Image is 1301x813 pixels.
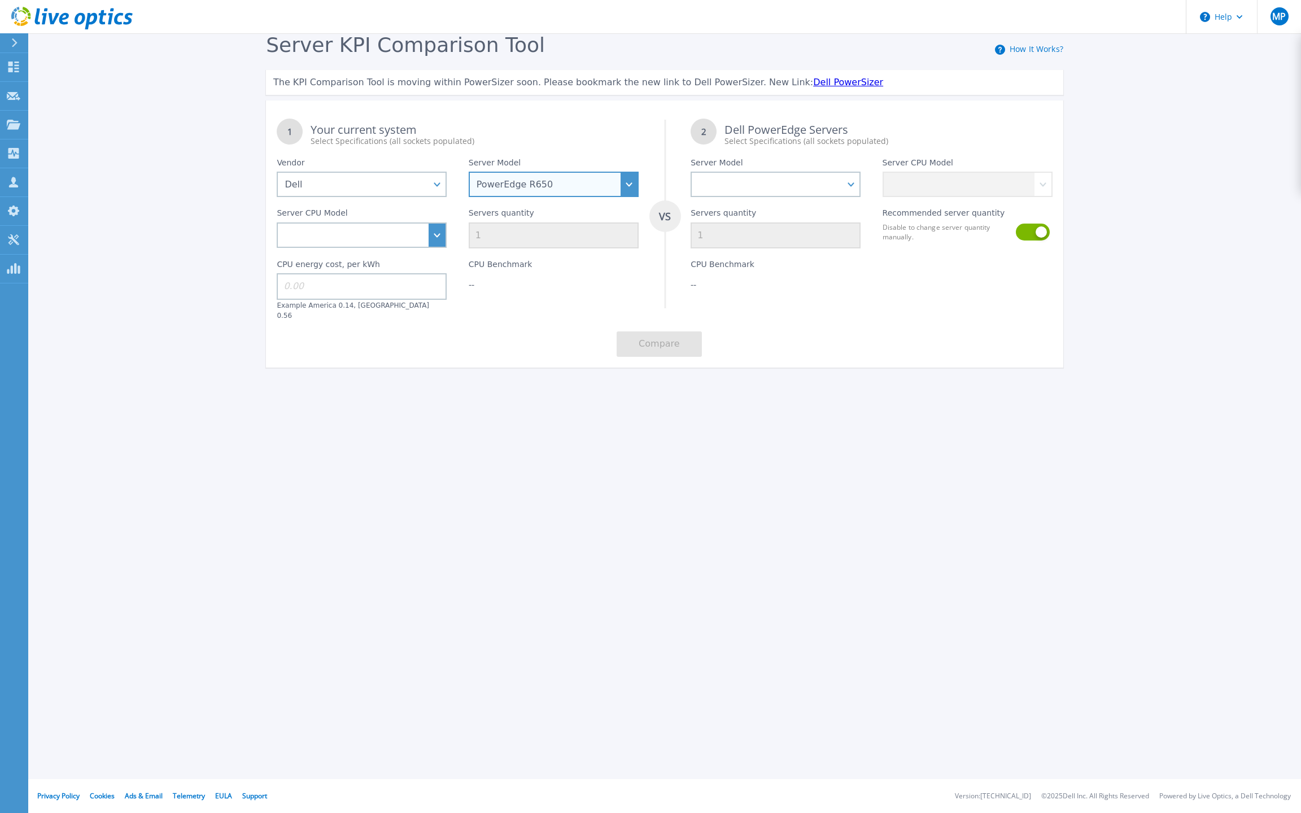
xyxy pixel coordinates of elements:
[691,208,756,222] label: Servers quantity
[277,260,380,273] label: CPU energy cost, per kWh
[1272,12,1286,21] span: MP
[469,279,639,290] div: --
[724,124,1052,147] div: Dell PowerEdge Servers
[277,158,304,172] label: Vendor
[273,77,813,88] span: The KPI Comparison Tool is moving within PowerSizer soon. Please bookmark the new link to Dell Po...
[1010,43,1063,54] a: How It Works?
[724,135,1052,147] div: Select Specifications (all sockets populated)
[215,791,232,801] a: EULA
[90,791,115,801] a: Cookies
[277,301,429,320] label: Example America 0.14, [GEOGRAPHIC_DATA] 0.56
[701,126,706,137] tspan: 2
[37,791,80,801] a: Privacy Policy
[883,222,1009,242] label: Disable to change server quantity manually.
[691,279,861,290] div: --
[813,77,883,88] a: Dell PowerSizer
[469,208,534,222] label: Servers quantity
[1159,793,1291,800] li: Powered by Live Optics, a Dell Technology
[469,260,532,273] label: CPU Benchmark
[883,158,953,172] label: Server CPU Model
[311,124,638,147] div: Your current system
[617,331,702,357] button: Compare
[173,791,205,801] a: Telemetry
[955,793,1031,800] li: Version: [TECHNICAL_ID]
[658,209,671,223] tspan: VS
[691,260,754,273] label: CPU Benchmark
[277,273,447,299] input: 0.00
[883,208,1005,222] label: Recommended server quantity
[287,126,292,137] tspan: 1
[125,791,163,801] a: Ads & Email
[691,158,743,172] label: Server Model
[311,135,638,147] div: Select Specifications (all sockets populated)
[242,791,267,801] a: Support
[277,208,347,222] label: Server CPU Model
[469,158,521,172] label: Server Model
[1041,793,1149,800] li: © 2025 Dell Inc. All Rights Reserved
[266,33,545,56] span: Server KPI Comparison Tool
